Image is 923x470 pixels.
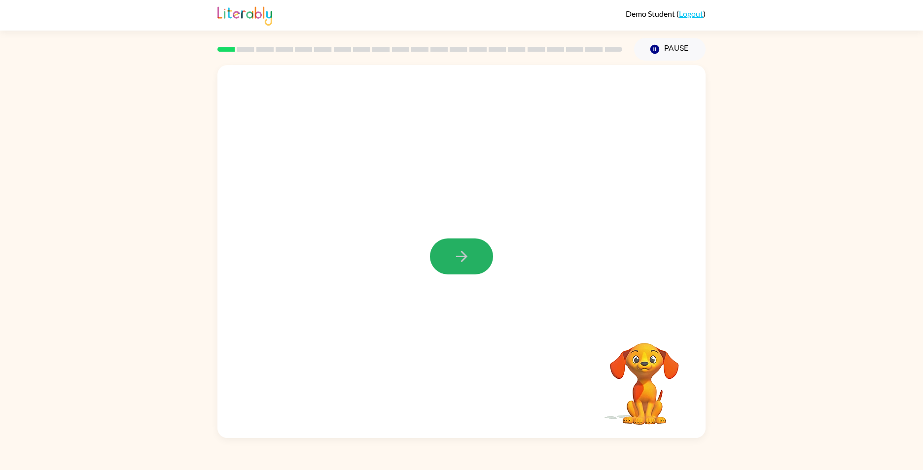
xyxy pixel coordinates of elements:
video: Your browser must support playing .mp4 files to use Literably. Please try using another browser. [595,328,694,426]
span: Demo Student [626,9,676,18]
div: ( ) [626,9,706,18]
a: Logout [679,9,703,18]
img: Literably [217,4,272,26]
button: Pause [634,38,706,61]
